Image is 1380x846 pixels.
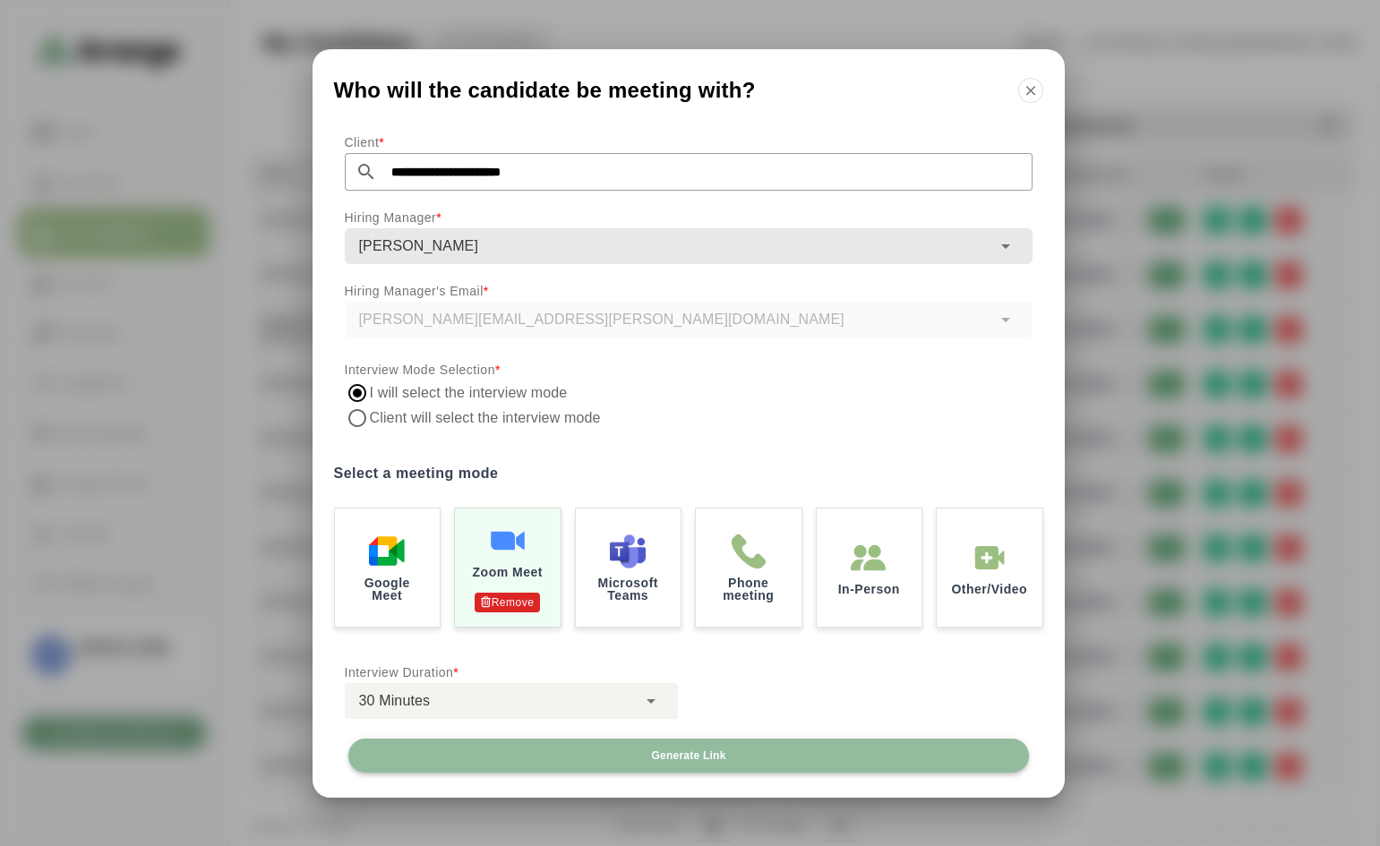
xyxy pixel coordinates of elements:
[370,380,569,406] label: I will select the interview mode
[370,406,604,431] label: Client will select the interview mode
[345,662,678,683] p: Interview Duration
[972,540,1007,576] img: In-Person
[475,593,540,612] p: Remove Authentication
[345,359,1033,380] p: Interview Mode Selection
[590,577,667,602] p: Microsoft Teams
[851,540,887,576] img: In-Person
[650,748,725,763] span: Generate Link
[345,207,1033,228] p: Hiring Manager
[334,80,756,101] span: Who will the candidate be meeting with?
[359,689,431,713] span: 30 Minutes
[951,583,1027,595] p: Other/Video
[610,534,646,569] img: Microsoft Teams
[710,577,787,602] p: Phone meeting
[731,534,767,569] img: Phone meeting
[334,461,1043,486] label: Select a meeting mode
[473,566,543,578] p: Zoom Meet
[490,523,526,559] img: Zoom Meet
[345,280,1033,302] p: Hiring Manager's Email
[838,583,900,595] p: In-Person
[348,739,1029,773] button: Generate Link
[345,132,1033,153] p: Client
[369,534,405,569] img: Google Meet
[349,577,426,602] p: Google Meet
